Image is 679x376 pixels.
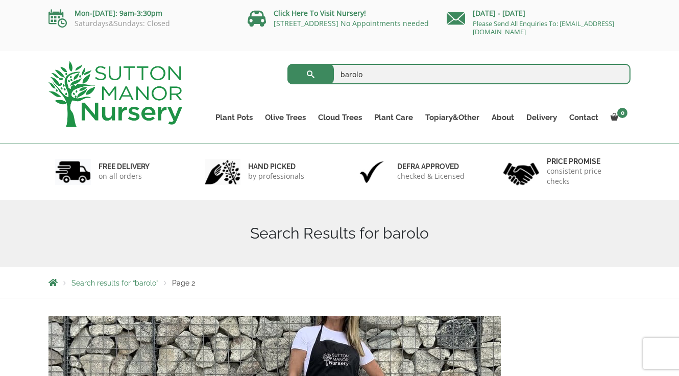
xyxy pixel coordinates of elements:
p: checked & Licensed [397,171,465,181]
a: Topiary&Other [419,110,486,125]
p: by professionals [248,171,304,181]
h6: FREE DELIVERY [99,162,150,171]
span: Page 2 [172,279,195,287]
a: Olive Trees [259,110,312,125]
img: logo [48,61,182,127]
p: on all orders [99,171,150,181]
p: consistent price checks [547,166,624,186]
a: [STREET_ADDRESS] No Appointments needed [274,18,429,28]
a: Contact [563,110,604,125]
a: Please Send All Enquiries To: [EMAIL_ADDRESS][DOMAIN_NAME] [473,19,614,36]
a: Click Here To Visit Nursery! [274,8,366,18]
p: [DATE] - [DATE] [447,7,630,19]
a: Plant Care [368,110,419,125]
input: Search... [287,64,631,84]
a: 0 [604,110,630,125]
a: Plant Pots [209,110,259,125]
a: Search results for “barolo” [71,279,158,287]
img: 4.jpg [503,156,539,187]
p: Mon-[DATE]: 9am-3:30pm [48,7,232,19]
h1: Search Results for barolo [48,224,630,243]
p: Saturdays&Sundays: Closed [48,19,232,28]
h6: hand picked [248,162,304,171]
h6: Price promise [547,157,624,166]
a: About [486,110,520,125]
span: 0 [617,108,627,118]
h6: Defra approved [397,162,465,171]
img: 2.jpg [205,159,240,185]
img: 1.jpg [55,159,91,185]
a: Delivery [520,110,563,125]
a: Cloud Trees [312,110,368,125]
nav: Breadcrumbs [48,278,630,287]
img: 3.jpg [354,159,390,185]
